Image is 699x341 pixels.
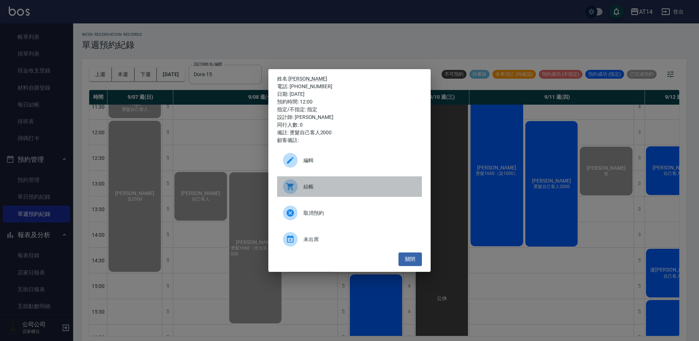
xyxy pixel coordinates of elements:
p: 姓名: [277,75,422,83]
div: 備註: 燙髮自己客人2000 [277,129,422,136]
div: 設計師: [PERSON_NAME] [277,113,422,121]
div: 電話: [PHONE_NUMBER] [277,83,422,90]
div: 指定/不指定: 指定 [277,106,422,113]
div: 日期: [DATE] [277,90,422,98]
span: 編輯 [303,157,416,164]
div: 編輯 [277,150,422,170]
div: 同行人數: 0 [277,121,422,129]
span: 未出席 [303,236,416,243]
div: 顧客備註: [277,136,422,144]
a: [PERSON_NAME] [288,76,327,82]
div: 預約時間: 12:00 [277,98,422,106]
div: 取消預約 [277,203,422,223]
a: 結帳 [277,176,422,203]
a: 編輯 [277,150,422,176]
div: 未出席 [277,229,422,250]
button: 關閉 [398,252,422,266]
div: 結帳 [277,176,422,197]
span: 結帳 [303,183,416,191]
span: 取消預約 [303,209,416,217]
